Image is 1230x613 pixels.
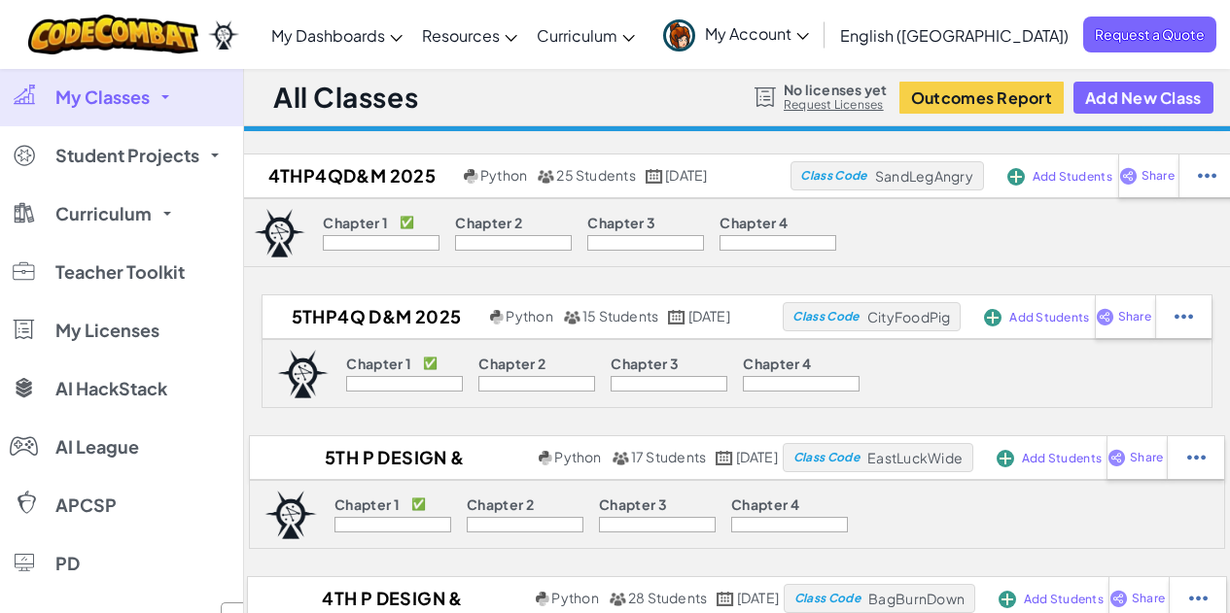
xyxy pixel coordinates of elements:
a: 4th P Design & Modeling Python 28 Students [DATE] [248,584,784,613]
a: Curriculum [527,9,645,61]
h2: 4th P Design & Modeling [248,584,530,613]
button: Add New Class [1073,82,1213,114]
span: My Dashboards [271,25,385,46]
a: Request Licenses [784,97,887,113]
img: calendar.svg [668,310,685,324]
span: Class Code [792,311,859,323]
img: IconStudentEllipsis.svg [1198,167,1216,185]
span: CityFoodPig [867,308,951,325]
img: logo [264,491,317,539]
img: MultipleUsers.png [563,310,580,324]
img: IconAddStudents.svg [999,591,1016,608]
img: MultipleUsers.png [612,451,629,465]
span: [DATE] [665,166,707,184]
span: BagBurnDown [868,590,965,607]
a: English ([GEOGRAPHIC_DATA]) [830,9,1078,61]
img: avatar [663,19,695,51]
span: Add Students [1009,312,1089,324]
h2: 5th P Design & Modeling [250,443,533,472]
span: Curriculum [55,205,152,222]
p: Chapter 4 [743,356,811,371]
img: IconStudentEllipsis.svg [1189,590,1208,607]
p: Chapter 3 [611,356,679,371]
img: python.png [490,310,505,324]
span: No licenses yet [784,82,887,97]
img: IconShare_Purple.svg [1109,590,1128,607]
span: Add Students [1024,594,1104,605]
span: 28 Students [628,589,708,606]
img: python.png [539,451,553,465]
img: MultipleUsers.png [537,169,554,184]
h2: 5thP4Q D&M 2025 [263,302,485,331]
a: Resources [412,9,527,61]
a: My Account [653,4,819,65]
span: My Account [705,23,809,44]
span: [DATE] [688,307,730,324]
span: Class Code [800,170,866,182]
img: IconShare_Purple.svg [1096,308,1114,325]
img: CodeCombat logo [28,15,198,54]
span: Share [1132,593,1165,604]
span: Add Students [1033,171,1112,183]
img: calendar.svg [716,451,733,465]
span: Python [551,589,598,606]
img: IconShare_Purple.svg [1119,167,1138,185]
span: AI HackStack [55,380,167,397]
img: calendar.svg [717,592,734,606]
span: Python [554,448,601,465]
img: IconAddStudents.svg [1007,168,1025,186]
p: Chapter 4 [720,215,788,230]
a: 5th P Design & Modeling Python 17 Students [DATE] [250,443,783,472]
span: Class Code [793,452,860,463]
span: [DATE] [737,589,779,606]
span: English ([GEOGRAPHIC_DATA]) [840,25,1069,46]
span: EastLuckWide [867,449,963,466]
p: Chapter 3 [599,496,667,512]
p: Chapter 1 [323,215,388,230]
span: 17 Students [631,448,707,465]
img: IconShare_Purple.svg [1107,449,1126,466]
h2: 4thP4QD&M 2025 [239,161,460,190]
p: ✅ [400,215,414,230]
span: Teacher Toolkit [55,263,185,281]
img: Ozaria [208,20,239,50]
img: IconStudentEllipsis.svg [1175,308,1193,325]
p: Chapter 2 [455,215,522,230]
span: Student Projects [55,147,199,164]
p: Chapter 1 [346,356,411,371]
span: My Classes [55,88,150,106]
span: Share [1130,452,1163,463]
span: SandLegAngry [875,167,973,185]
span: My Licenses [55,322,159,339]
h1: All Classes [273,79,418,116]
span: Class Code [794,593,861,604]
p: ✅ [411,496,426,512]
p: Chapter 1 [334,496,400,512]
span: Resources [422,25,500,46]
a: 4thP4QD&M 2025 Python 25 Students [DATE] [239,161,791,190]
span: Curriculum [537,25,617,46]
button: Outcomes Report [899,82,1064,114]
img: MultipleUsers.png [609,592,626,606]
p: ✅ [423,356,438,371]
span: Python [480,166,527,184]
span: 15 Students [582,307,659,324]
img: IconStudentEllipsis.svg [1187,449,1206,466]
img: IconAddStudents.svg [997,450,1014,467]
span: [DATE] [736,448,778,465]
img: IconAddStudents.svg [984,309,1002,326]
p: Chapter 3 [587,215,655,230]
p: Chapter 4 [731,496,799,512]
img: calendar.svg [646,169,663,184]
a: 5thP4Q D&M 2025 Python 15 Students [DATE] [263,302,783,331]
a: Request a Quote [1083,17,1216,52]
span: AI League [55,438,139,456]
span: Add Students [1022,453,1102,464]
img: logo [254,209,306,257]
span: Share [1118,311,1151,323]
img: python.png [536,592,550,606]
span: Python [506,307,552,324]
